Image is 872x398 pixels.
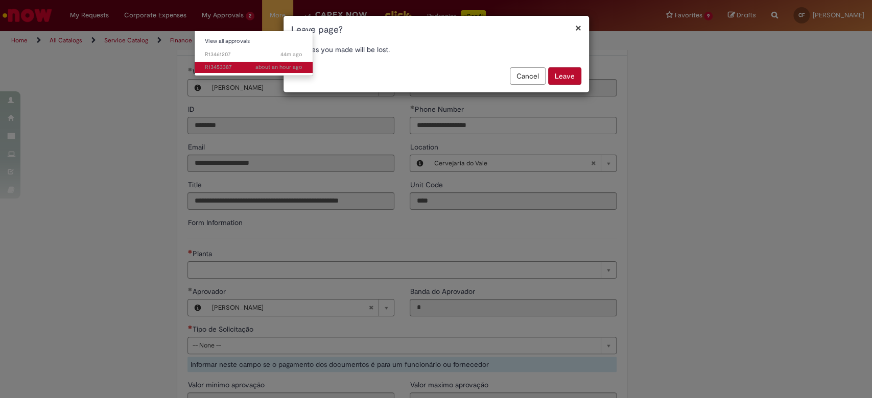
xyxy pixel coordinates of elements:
button: Cancel [510,67,546,85]
time: 29/08/2025 09:37:08 [255,63,302,71]
span: 44m ago [280,51,302,58]
ul: My Approvals [194,31,313,76]
a: Open R13461207 : [195,49,313,60]
span: R13453387 [205,63,302,71]
h1: Leave page? [291,23,581,37]
button: Close modal [575,22,581,33]
a: View all approvals [195,36,313,47]
button: Leave [548,67,581,85]
a: Open R13453387 : [195,62,313,73]
span: R13461207 [205,51,302,59]
time: 29/08/2025 10:17:05 [280,51,302,58]
p: Changes you made will be lost. [291,44,581,55]
span: about an hour ago [255,63,302,71]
